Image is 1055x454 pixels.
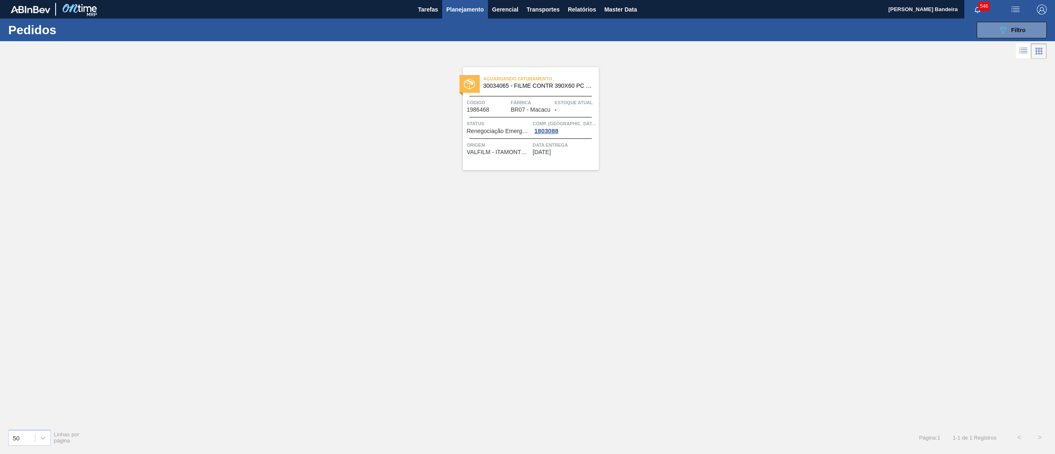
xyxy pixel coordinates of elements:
[492,5,518,14] span: Gerencial
[533,149,551,155] span: 18/08/2025
[1029,427,1050,448] button: >
[467,98,509,107] span: Código
[54,431,80,444] span: Linhas por página
[467,119,531,128] span: Status
[464,79,475,89] img: status
[11,6,50,13] img: TNhmsLtSVTkK8tSr43FrP2fwEKptu5GPRR3wAAAABJRU5ErkJggg==
[446,5,484,14] span: Planejamento
[555,107,557,113] span: -
[1037,5,1047,14] img: Logout
[604,5,637,14] span: Master Data
[8,25,136,35] h1: Pedidos
[568,5,596,14] span: Relatórios
[1009,427,1029,448] button: <
[457,67,599,170] a: statusAguardando Faturamento30034065 - FILME CONTR 390X60 PC LT350 NIV24Código1986468FábricaBR07 ...
[533,119,597,134] a: Comp. [GEOGRAPHIC_DATA]1803088
[467,141,531,149] span: Origem
[13,434,20,441] div: 50
[483,83,592,89] span: 30034065 - FILME CONTR 390X60 PC LT350 NIV24
[978,2,990,11] span: 546
[511,98,553,107] span: Fábrica
[977,22,1047,38] button: Filtro
[467,128,531,134] span: Renegociação Emergencial de Pedido Aceita
[1010,5,1020,14] img: userActions
[1011,27,1026,33] span: Filtro
[533,141,597,149] span: Data entrega
[533,119,597,128] span: Comp. Carga
[953,435,996,441] span: 1 - 1 de 1 Registros
[555,98,597,107] span: Estoque atual
[483,75,599,83] span: Aguardando Faturamento
[467,149,531,155] span: VALFILM - ITAMONTE (MG)
[527,5,560,14] span: Transportes
[964,4,991,15] button: Notificações
[467,107,490,113] span: 1986468
[919,435,940,441] span: Página : 1
[1016,43,1031,59] div: Visão em Lista
[533,128,560,134] div: 1803088
[1031,43,1047,59] div: Visão em Cards
[418,5,438,14] span: Tarefas
[511,107,550,113] span: BR07 - Macacu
